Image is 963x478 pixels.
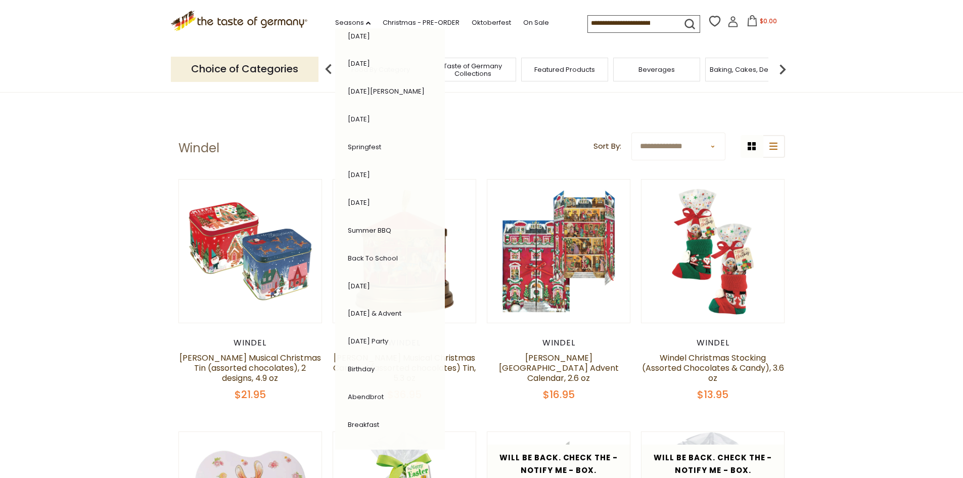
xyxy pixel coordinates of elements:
div: Windel [641,338,785,348]
img: next arrow [772,59,793,79]
a: [DATE] Party [348,336,388,346]
a: [DATE] [348,31,370,41]
a: Featured Products [534,66,595,73]
a: Taste of Germany Collections [432,62,513,77]
a: Abendbrot [348,392,384,402]
a: [DATE] [348,170,370,180]
p: Choice of Categories [171,57,318,81]
button: $0.00 [741,15,784,30]
a: Summer BBQ [348,226,391,235]
a: Baking, Cakes, Desserts [710,66,788,73]
a: [PERSON_NAME] Musical Christmas Tin (assorted chocolates), 2 designs, 4.9 oz [179,352,321,384]
a: [PERSON_NAME][GEOGRAPHIC_DATA] Advent Calendar, 2.6 oz [499,352,619,384]
label: Sort By: [593,140,621,153]
a: Beverages [638,66,675,73]
a: [PERSON_NAME] Musical Christmas Carousel (assorted chocolates) Tin, 5.3 oz [333,352,476,384]
img: Windel [641,180,785,323]
img: Windel [179,180,322,323]
a: [DATE] & Advent [348,309,401,318]
a: On Sale [523,17,549,28]
a: Christmas - PRE-ORDER [383,17,460,28]
img: previous arrow [318,59,339,79]
a: [DATE] [348,281,370,291]
a: [DATE][PERSON_NAME] [348,86,425,96]
a: [DATE] [348,59,370,68]
h1: Windel [178,141,219,156]
span: $16.95 [543,387,575,402]
a: Oktoberfest [472,17,511,28]
span: $21.95 [235,387,266,402]
a: Springfest [348,142,381,152]
div: Windel [487,338,631,348]
img: Windel [487,180,630,323]
a: Birthday [348,364,375,374]
div: Windel [333,338,477,348]
a: Breakfast [348,420,379,429]
a: Windel Christmas Stocking (Assorted Chocolates & Candy), 3.6 oz [642,352,784,384]
a: Seasons [335,17,371,28]
a: [DATE] [348,114,370,124]
span: $13.95 [697,387,728,402]
img: Windel [333,180,476,323]
div: Windel [178,338,323,348]
span: $0.00 [760,17,777,25]
a: [DATE] [348,198,370,207]
a: Back to School [348,253,398,263]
